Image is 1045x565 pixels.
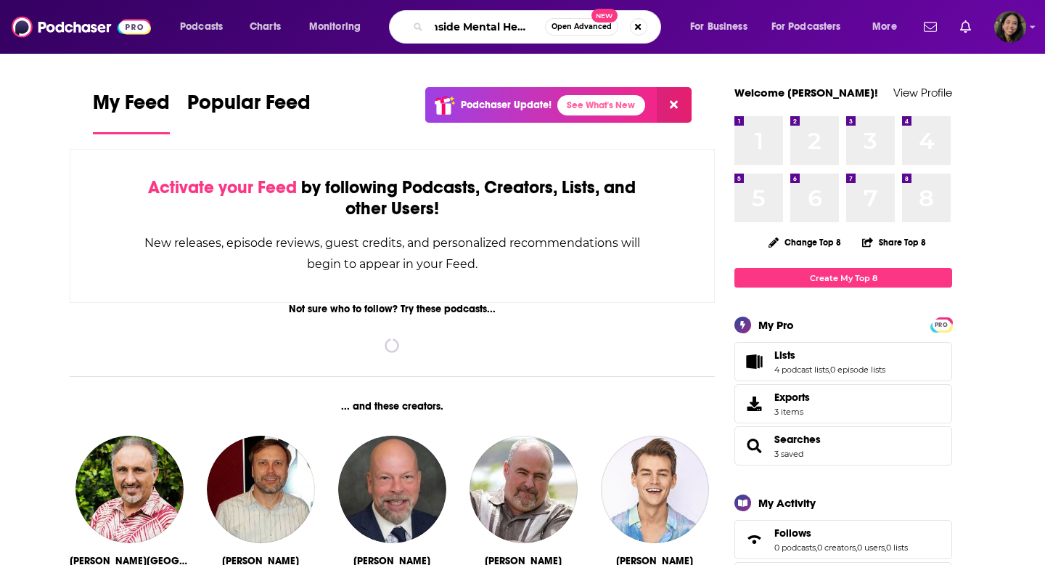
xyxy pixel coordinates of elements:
[299,15,380,38] button: open menu
[734,342,952,381] span: Lists
[861,228,927,256] button: Share Top 8
[933,319,950,330] a: PRO
[918,15,943,39] a: Show notifications dropdown
[994,11,1026,43] span: Logged in as BroadleafBooks2
[690,17,747,37] span: For Business
[774,527,811,540] span: Follows
[816,542,817,553] span: ,
[774,391,810,404] span: Exports
[461,99,552,111] p: Podchaser Update!
[429,15,545,38] input: Search podcasts, credits, & more...
[12,13,151,41] img: Podchaser - Follow, Share and Rate Podcasts
[817,542,856,553] a: 0 creators
[734,520,952,559] span: Follows
[739,529,769,550] a: Follows
[739,436,769,456] a: Searches
[774,407,810,417] span: 3 items
[403,10,675,44] div: Search podcasts, credits, & more...
[338,436,446,543] img: Brian Byers
[734,268,952,288] a: Create My Top 8
[893,86,952,99] a: View Profile
[994,11,1026,43] img: User Profile
[856,542,857,553] span: ,
[771,17,841,37] span: For Podcasters
[148,176,297,198] span: Activate your Feed
[758,318,794,332] div: My Pro
[762,15,862,38] button: open menu
[954,15,977,39] a: Show notifications dropdown
[774,449,803,459] a: 3 saved
[93,90,170,134] a: My Feed
[994,11,1026,43] button: Show profile menu
[250,17,281,37] span: Charts
[557,95,645,115] a: See What's New
[207,436,314,543] img: Dave Anthony
[739,394,769,414] span: Exports
[885,542,886,553] span: ,
[734,384,952,423] a: Exports
[680,15,766,38] button: open menu
[774,365,829,375] a: 4 podcast lists
[170,15,242,38] button: open menu
[187,90,311,134] a: Popular Feed
[760,233,850,251] button: Change Top 8
[739,351,769,372] a: Lists
[734,86,878,99] a: Welcome [PERSON_NAME]!
[886,542,908,553] a: 0 lists
[70,400,715,412] div: ... and these creators.
[829,365,830,375] span: ,
[862,15,915,38] button: open menu
[591,9,618,23] span: New
[240,15,290,38] a: Charts
[734,426,952,466] span: Searches
[774,349,885,362] a: Lists
[309,17,361,37] span: Monitoring
[830,365,885,375] a: 0 episode lists
[470,436,577,543] img: Greg Kretschmar
[758,496,816,510] div: My Activity
[857,542,885,553] a: 0 users
[872,17,897,37] span: More
[774,527,908,540] a: Follows
[180,17,223,37] span: Podcasts
[75,436,183,543] img: J.D. Farag
[601,436,708,543] img: Joel Creasey
[143,177,642,219] div: by following Podcasts, Creators, Lists, and other Users!
[93,90,170,123] span: My Feed
[545,18,618,36] button: Open AdvancedNew
[774,542,816,553] a: 0 podcasts
[143,232,642,275] div: New releases, episode reviews, guest credits, and personalized recommendations will begin to appe...
[70,303,715,315] div: Not sure who to follow? Try these podcasts...
[774,349,795,362] span: Lists
[774,433,821,446] a: Searches
[187,90,311,123] span: Popular Feed
[552,23,612,31] span: Open Advanced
